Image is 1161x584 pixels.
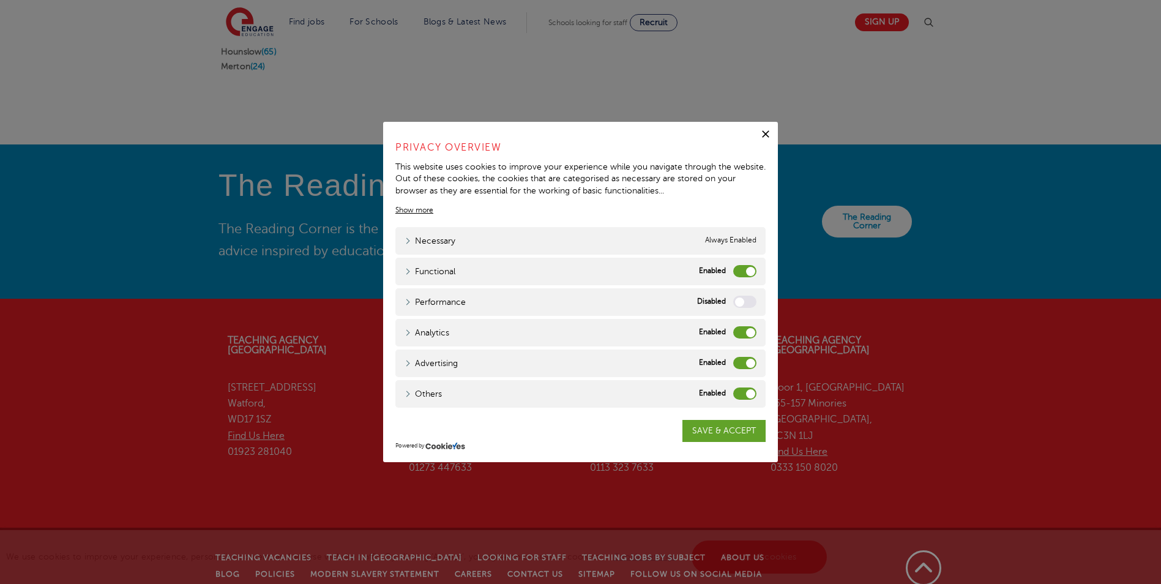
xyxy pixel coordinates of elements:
a: Functional [405,265,455,278]
a: Others [405,387,442,400]
h4: Privacy Overview [395,140,766,155]
img: CookieYes Logo [425,442,465,450]
a: Necessary [405,234,455,247]
a: SAVE & ACCEPT [682,420,766,442]
span: Always Enabled [705,234,756,247]
div: Powered by [395,442,766,451]
a: Performance [405,296,466,309]
a: Cookie settings [613,552,676,561]
a: Show more [395,204,433,215]
a: Advertising [405,357,458,370]
span: We use cookies to improve your experience, personalise content, and analyse website traffic. By c... [6,552,830,561]
a: Accept all cookies [692,541,827,574]
div: This website uses cookies to improve your experience while you navigate through the website. Out ... [395,161,766,197]
a: Analytics [405,326,449,339]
